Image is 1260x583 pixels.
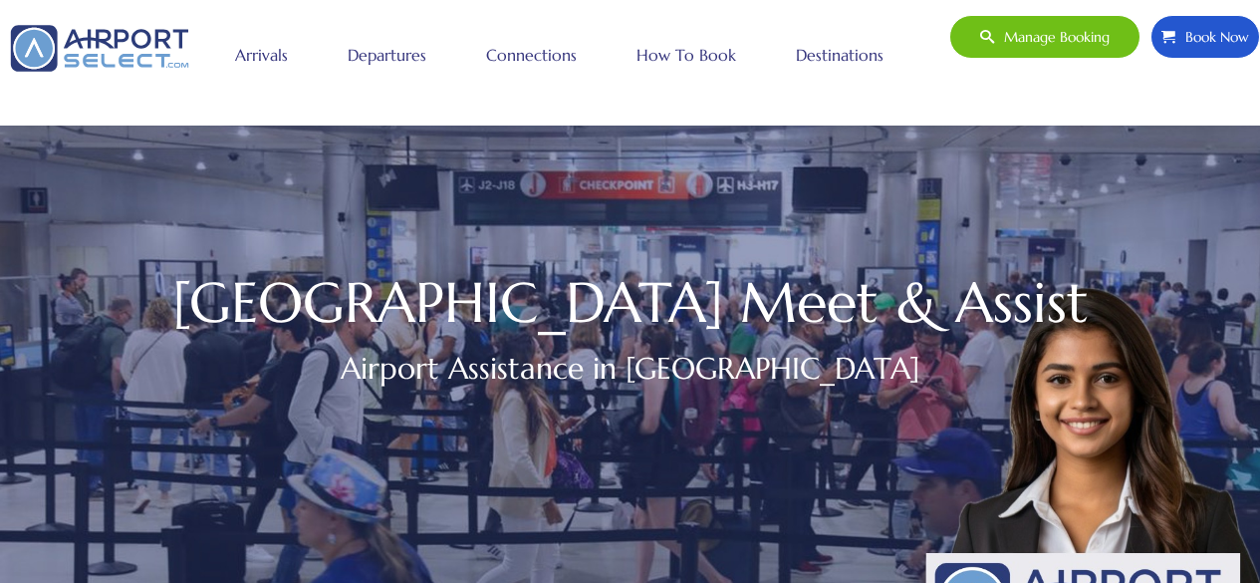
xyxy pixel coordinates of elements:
h2: Airport Assistance in [GEOGRAPHIC_DATA] [70,346,1190,391]
a: Connections [481,30,582,80]
h1: [GEOGRAPHIC_DATA] Meet & Assist [70,280,1190,326]
span: Manage booking [994,16,1110,58]
span: Book Now [1175,16,1249,58]
a: How to book [631,30,741,80]
a: Book Now [1150,15,1260,59]
a: Manage booking [949,15,1140,59]
a: Destinations [791,30,888,80]
a: Arrivals [230,30,293,80]
a: Departures [343,30,431,80]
